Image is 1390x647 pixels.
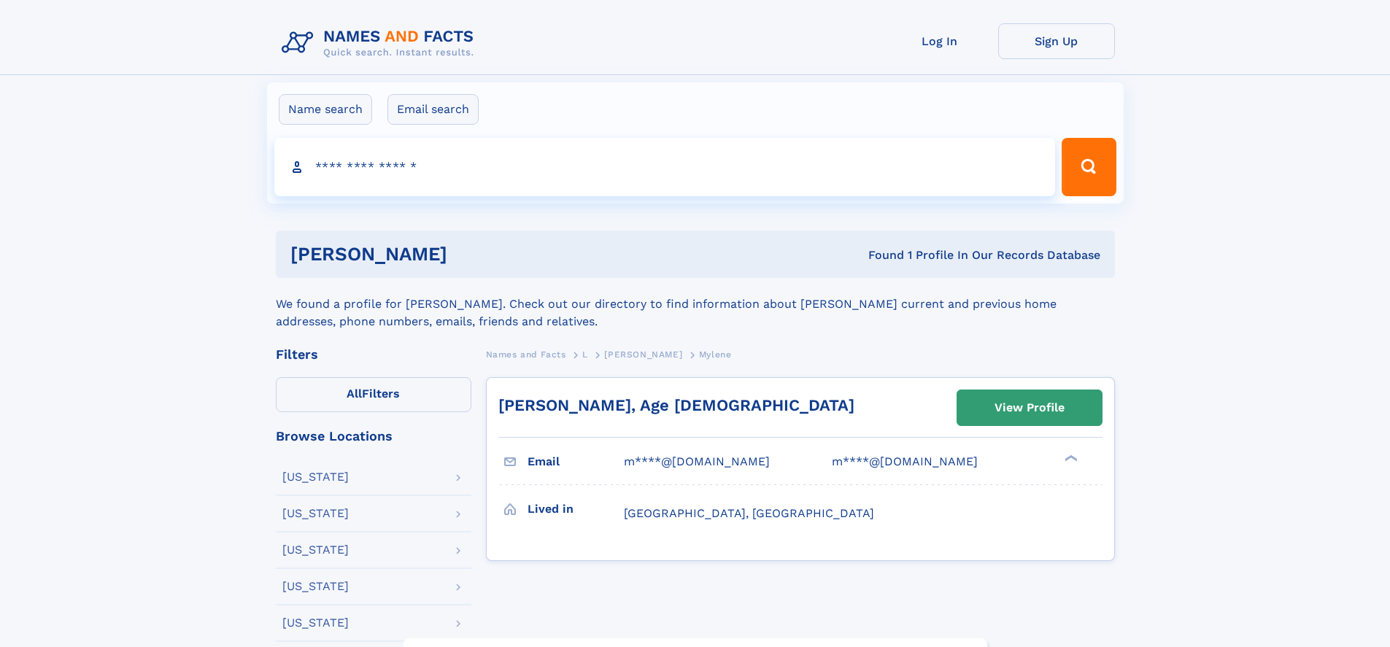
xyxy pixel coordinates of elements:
[528,449,624,474] h3: Email
[957,390,1102,425] a: View Profile
[387,94,479,125] label: Email search
[498,396,854,414] a: [PERSON_NAME], Age [DEMOGRAPHIC_DATA]
[282,581,349,592] div: [US_STATE]
[347,387,362,400] span: All
[1061,454,1078,463] div: ❯
[582,349,588,360] span: L
[699,349,732,360] span: Mylene
[276,278,1115,330] div: We found a profile for [PERSON_NAME]. Check out our directory to find information about [PERSON_N...
[276,348,471,361] div: Filters
[1062,138,1116,196] button: Search Button
[276,23,486,63] img: Logo Names and Facts
[624,506,874,520] span: [GEOGRAPHIC_DATA], [GEOGRAPHIC_DATA]
[282,508,349,519] div: [US_STATE]
[657,247,1100,263] div: Found 1 Profile In Our Records Database
[282,471,349,483] div: [US_STATE]
[604,349,682,360] span: [PERSON_NAME]
[604,345,682,363] a: [PERSON_NAME]
[881,23,998,59] a: Log In
[282,617,349,629] div: [US_STATE]
[995,391,1065,425] div: View Profile
[528,497,624,522] h3: Lived in
[582,345,588,363] a: L
[290,245,658,263] h1: [PERSON_NAME]
[282,544,349,556] div: [US_STATE]
[998,23,1115,59] a: Sign Up
[279,94,372,125] label: Name search
[276,430,471,443] div: Browse Locations
[486,345,566,363] a: Names and Facts
[274,138,1056,196] input: search input
[276,377,471,412] label: Filters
